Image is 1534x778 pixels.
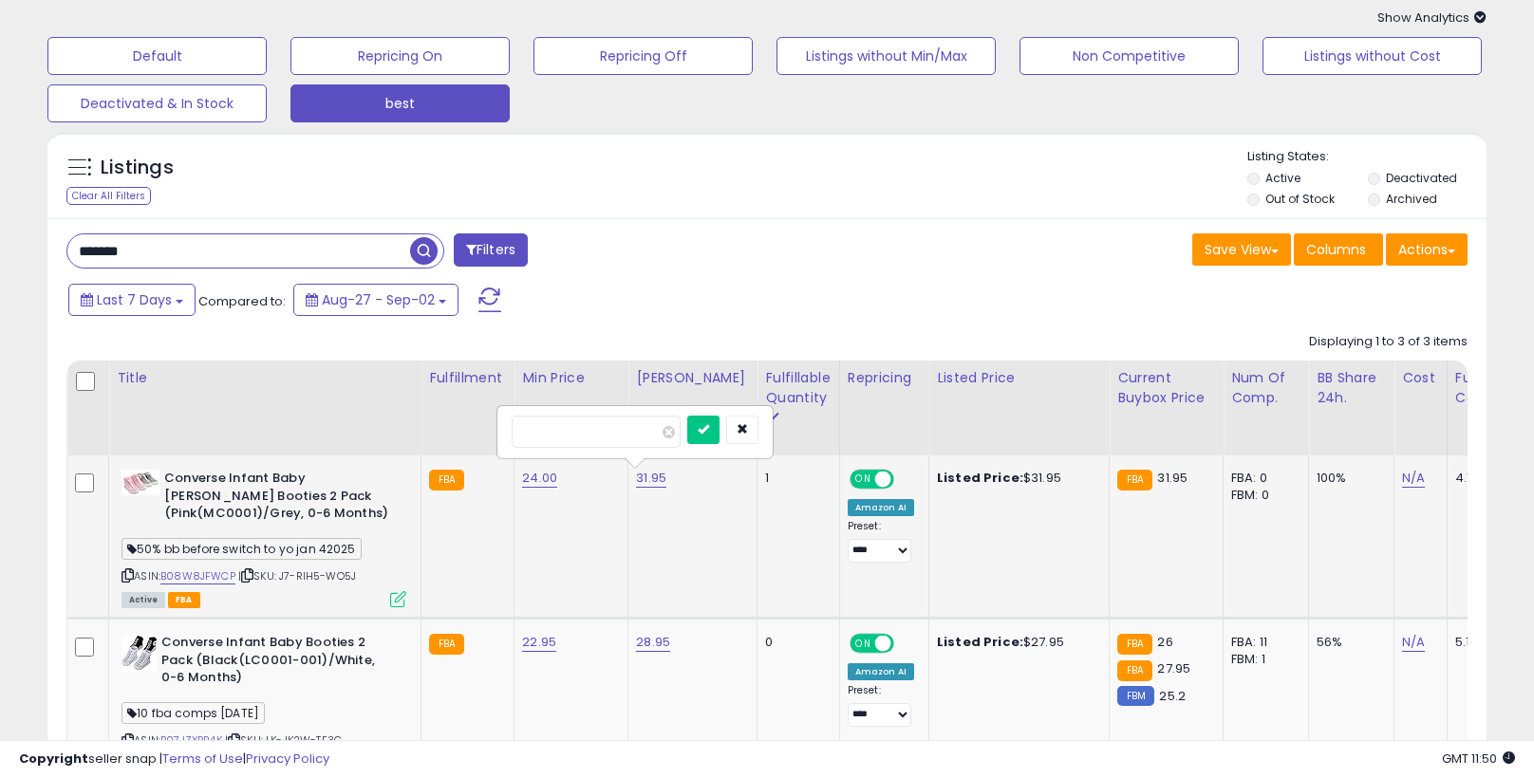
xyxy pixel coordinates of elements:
button: Last 7 Days [68,284,196,316]
button: Actions [1386,233,1468,266]
label: Deactivated [1386,170,1457,186]
button: Deactivated & In Stock [47,84,267,122]
a: N/A [1402,633,1425,652]
button: Columns [1294,233,1383,266]
b: Listed Price: [937,469,1023,487]
a: 22.95 [522,633,556,652]
strong: Copyright [19,750,88,768]
small: FBA [1117,470,1152,491]
small: FBM [1117,686,1154,706]
b: Listed Price: [937,633,1023,651]
span: FBA [168,592,200,608]
div: FBA: 11 [1231,634,1294,651]
div: Preset: [848,520,914,563]
span: 27.95 [1157,659,1190,677]
span: ON [851,636,875,652]
button: Filters [454,233,528,267]
div: Fulfillment Cost [1455,368,1528,408]
div: $31.95 [937,470,1094,487]
span: Columns [1306,240,1366,259]
div: seller snap | | [19,750,329,769]
button: Save View [1192,233,1291,266]
span: ON [851,472,875,488]
small: FBA [429,470,464,491]
a: 28.95 [636,633,670,652]
div: Min Price [522,368,620,388]
img: 418FxTDCJ4L._SL40_.jpg [122,470,159,495]
label: Out of Stock [1265,191,1335,207]
label: Archived [1386,191,1437,207]
div: Num of Comp. [1231,368,1300,408]
label: Active [1265,170,1300,186]
button: Default [47,37,267,75]
button: best [290,84,510,122]
button: Repricing Off [533,37,753,75]
small: FBA [1117,660,1152,681]
div: Fulfillment [429,368,506,388]
span: Last 7 Days [97,290,172,309]
div: 56% [1317,634,1379,651]
span: Compared to: [198,292,286,310]
div: Fulfillable Quantity [765,368,831,408]
div: 0 [765,634,824,651]
a: 24.00 [522,469,557,488]
a: Terms of Use [162,750,243,768]
a: N/A [1402,469,1425,488]
a: B07JZXPR4K [160,732,222,749]
div: FBM: 1 [1231,651,1294,668]
div: 4.15 [1455,470,1522,487]
span: Show Analytics [1377,9,1487,27]
button: Non Competitive [1020,37,1239,75]
h5: Listings [101,155,174,181]
span: | SKU: J7-RIH5-WO5J [238,568,356,583]
a: B08W8JFWCP [160,568,235,584]
div: 1 [765,470,824,487]
small: FBA [429,634,464,655]
span: OFF [890,636,921,652]
button: Aug-27 - Sep-02 [293,284,458,316]
a: Privacy Policy [246,750,329,768]
button: Listings without Cost [1263,37,1482,75]
button: Repricing On [290,37,510,75]
a: 31.95 [636,469,666,488]
p: Listing States: [1247,148,1487,166]
small: FBA [1117,634,1152,655]
span: 50% bb before switch to yo jan 42025 [122,538,362,560]
button: Listings without Min/Max [776,37,996,75]
span: 10 fba comps [DATE] [122,702,265,724]
div: FBA: 0 [1231,470,1294,487]
span: Aug-27 - Sep-02 [322,290,435,309]
div: Preset: [848,684,914,727]
span: All listings currently available for purchase on Amazon [122,592,165,608]
span: 26 [1157,633,1172,651]
b: Converse Infant Baby Booties 2 Pack (Black(LC0001-001)/White, 0-6 Months) [161,634,392,692]
span: 31.95 [1157,469,1188,487]
div: Repricing [848,368,921,388]
div: Listed Price [937,368,1101,388]
div: [PERSON_NAME] [636,368,749,388]
div: Cost [1402,368,1439,388]
span: 25.2 [1159,687,1186,705]
div: Title [117,368,413,388]
span: | SKU: LK-JK2W-TE3C [225,732,342,748]
span: OFF [890,472,921,488]
div: Amazon AI [848,663,914,680]
div: Amazon AI [848,499,914,516]
div: Displaying 1 to 3 of 3 items [1309,333,1468,351]
div: Current Buybox Price [1117,368,1215,408]
div: Clear All Filters [66,187,151,205]
div: BB Share 24h. [1317,368,1386,408]
b: Converse Infant Baby [PERSON_NAME] Booties 2 Pack (Pink(MC0001)/Grey, 0-6 Months) [164,470,395,528]
img: 41j0lqctj6L._SL40_.jpg [122,634,157,672]
div: ASIN: [122,470,406,605]
div: $27.95 [937,634,1094,651]
div: 100% [1317,470,1379,487]
span: 2025-09-12 11:50 GMT [1442,750,1515,768]
div: FBM: 0 [1231,487,1294,504]
div: 5.12 [1455,634,1522,651]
